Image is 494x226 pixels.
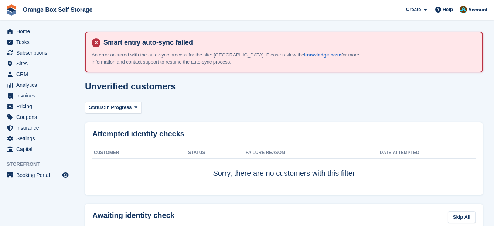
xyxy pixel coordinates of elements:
[16,90,61,101] span: Invoices
[16,48,61,58] span: Subscriptions
[4,112,70,122] a: menu
[16,58,61,69] span: Sites
[4,58,70,69] a: menu
[92,147,188,159] th: Customer
[20,4,96,16] a: Orange Box Self Storage
[16,133,61,144] span: Settings
[188,147,246,159] th: Status
[6,4,17,16] img: stora-icon-8386f47178a22dfd0bd8f6a31ec36ba5ce8667c1dd55bd0f319d3a0aa187defe.svg
[16,80,61,90] span: Analytics
[85,81,176,91] h1: Unverified customers
[304,52,341,58] a: knowledge base
[92,51,369,66] p: An error occurred with the auto-sync process for the site: [GEOGRAPHIC_DATA]. Please review the f...
[4,26,70,37] a: menu
[4,123,70,133] a: menu
[4,48,70,58] a: menu
[7,161,74,168] span: Storefront
[4,69,70,79] a: menu
[4,144,70,154] a: menu
[380,147,456,159] th: Date attempted
[105,104,132,111] span: In Progress
[92,130,476,138] h2: Attempted identity checks
[16,26,61,37] span: Home
[4,101,70,112] a: menu
[213,169,355,177] span: Sorry, there are no customers with this filter
[100,38,476,47] h4: Smart entry auto-sync failed
[448,211,476,223] a: Skip All
[443,6,453,13] span: Help
[16,144,61,154] span: Capital
[89,104,105,111] span: Status:
[4,133,70,144] a: menu
[92,211,174,220] h2: Awaiting identity check
[4,90,70,101] a: menu
[16,170,61,180] span: Booking Portal
[61,171,70,179] a: Preview store
[16,123,61,133] span: Insurance
[406,6,421,13] span: Create
[468,6,487,14] span: Account
[16,112,61,122] span: Coupons
[460,6,467,13] img: Mike
[4,80,70,90] a: menu
[16,69,61,79] span: CRM
[85,102,142,114] button: Status: In Progress
[246,147,380,159] th: Failure Reason
[4,170,70,180] a: menu
[16,37,61,47] span: Tasks
[4,37,70,47] a: menu
[16,101,61,112] span: Pricing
